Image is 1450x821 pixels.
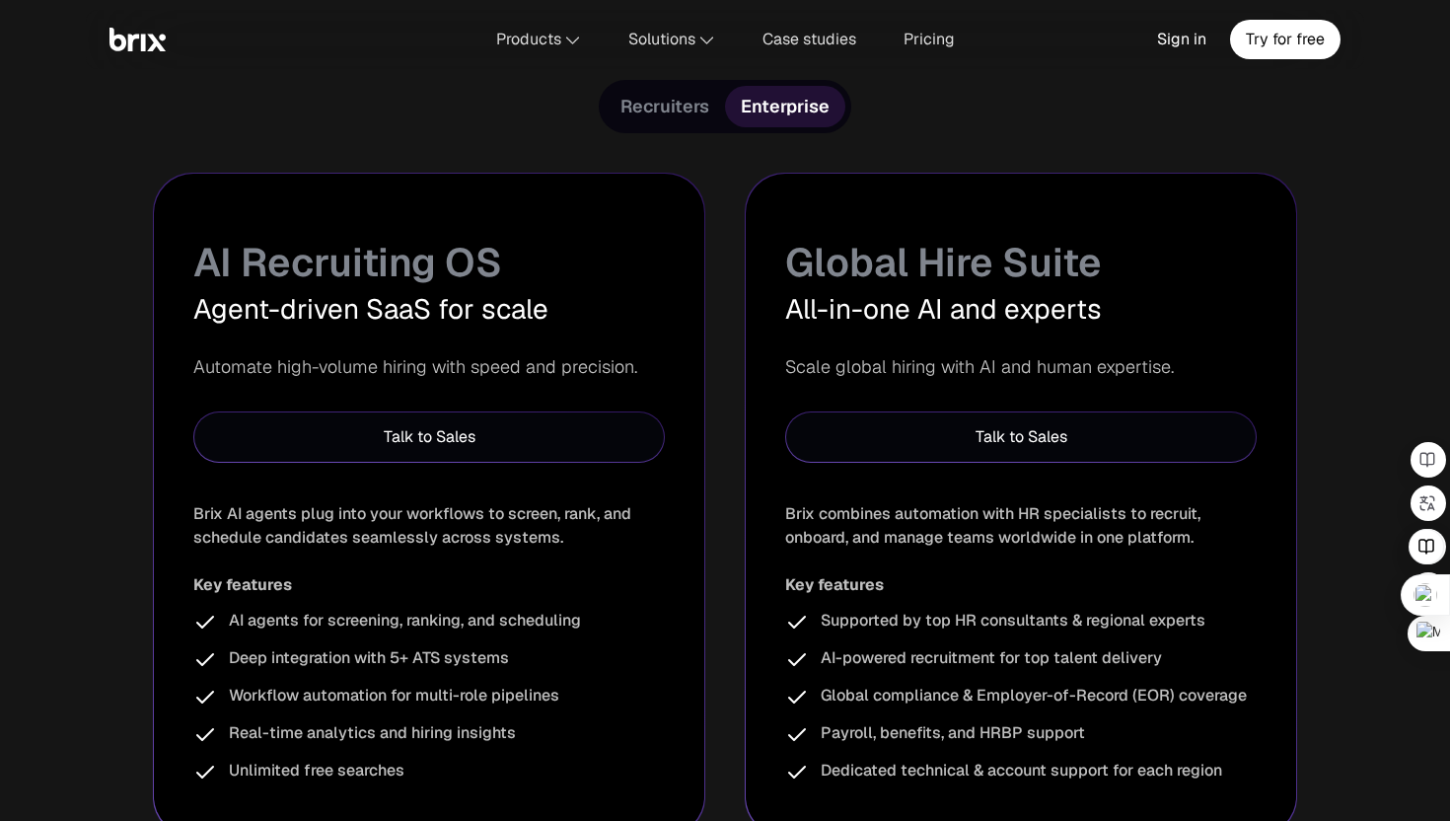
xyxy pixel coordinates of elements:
[741,95,830,118] span: Enterprise
[193,411,665,463] button: Talk to Sales
[229,646,509,670] span: Deep integration with 5+ ATS systems
[785,502,1257,550] div: Brix combines automation with HR specialists to recruit, onboard, and manage teams worldwide in o...
[904,32,955,47] span: Pricing
[751,20,868,59] a: Case studies
[821,684,1247,708] span: Global compliance & Employer-of-Record (EOR) coverage
[1230,20,1341,59] a: Try for free
[785,288,1257,330] div: All-in-one AI and experts
[193,253,665,272] h3: AI Recruiting OS
[193,353,665,380] p: Automate high-volume hiring with speed and precision.
[785,353,1257,380] p: Scale global hiring with AI and human expertise.
[821,721,1085,745] span: Payroll, benefits, and HRBP support
[193,573,665,597] h4: Key features
[496,32,561,47] span: Products
[229,609,581,633] span: AI agents for screening, ranking, and scheduling
[785,573,1257,597] h4: Key features
[384,425,475,449] span: Talk to Sales
[892,20,967,59] a: Pricing
[229,721,516,745] span: Real-time analytics and hiring insights
[628,32,695,47] span: Solutions
[785,411,1257,463] button: Talk to Sales
[229,759,404,783] span: Unlimited free searches
[821,609,1205,633] span: Supported by top HR consultants & regional experts
[762,32,856,47] span: Case studies
[976,425,1067,449] span: Talk to Sales
[785,253,1257,272] h3: Global Hire Suite
[229,684,559,708] span: Workflow automation for multi-role pipelines
[193,502,665,550] div: Brix AI agents plug into your workflows to screen, rank, and schedule candidates seamlessly acros...
[620,95,709,118] span: Recruiters
[193,288,665,330] div: Agent-driven SaaS for scale
[821,759,1222,783] span: Dedicated technical & account support for each region
[1145,20,1218,59] a: Sign in
[821,646,1162,670] span: AI-powered recruitment for top talent delivery
[109,28,166,51] img: Brix Logo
